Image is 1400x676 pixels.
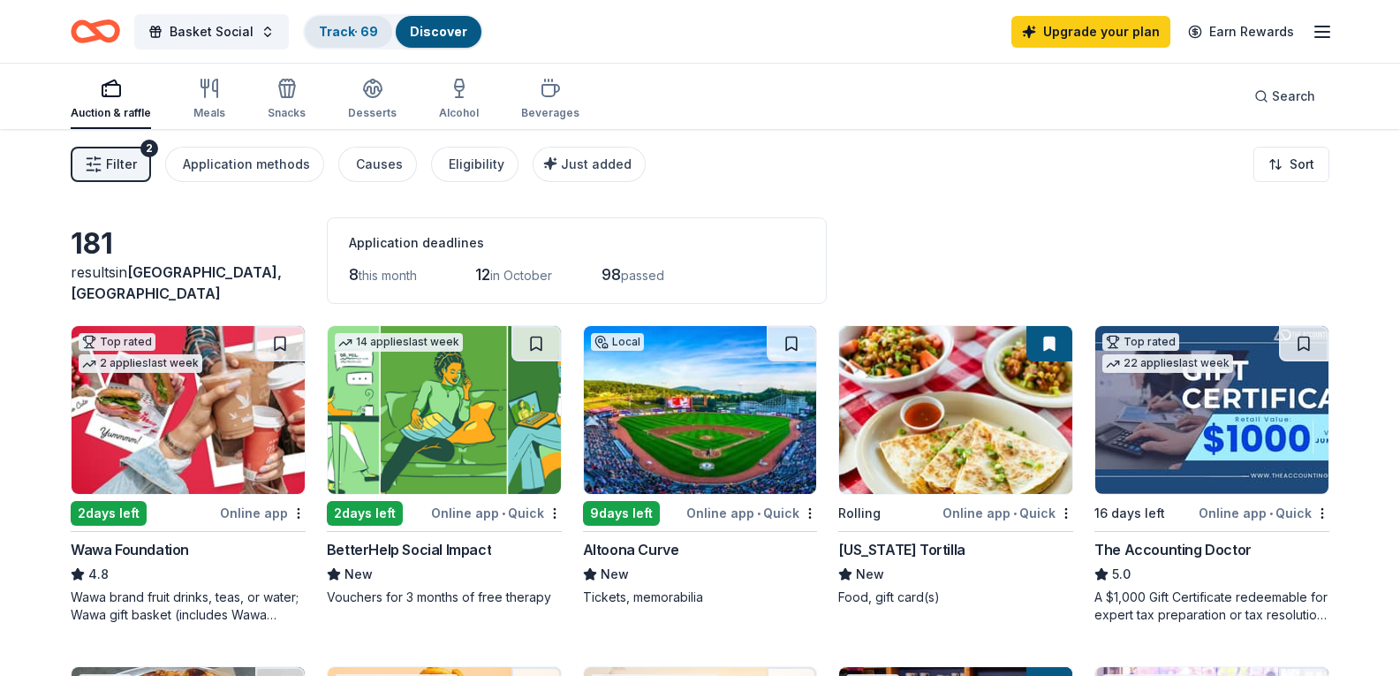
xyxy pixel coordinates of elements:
[449,154,504,175] div: Eligibility
[1272,86,1315,107] span: Search
[431,502,562,524] div: Online app Quick
[621,268,664,283] span: passed
[328,326,561,494] img: Image for BetterHelp Social Impact
[856,564,884,585] span: New
[71,589,306,624] div: Wawa brand fruit drinks, teas, or water; Wawa gift basket (includes Wawa products and coupons)
[1095,326,1328,494] img: Image for The Accounting Doctor
[220,502,306,524] div: Online app
[439,106,479,120] div: Alcohol
[327,325,562,606] a: Image for BetterHelp Social Impact14 applieslast week2days leftOnline app•QuickBetterHelp Social ...
[348,106,397,120] div: Desserts
[838,503,881,524] div: Rolling
[1253,147,1329,182] button: Sort
[71,262,306,304] div: results
[170,21,254,42] span: Basket Social
[193,106,225,120] div: Meals
[1290,154,1314,175] span: Sort
[71,325,306,624] a: Image for Wawa FoundationTop rated2 applieslast week2days leftOnline appWawa Foundation4.8Wawa br...
[1013,506,1017,520] span: •
[583,325,818,606] a: Image for Altoona CurveLocal9days leftOnline app•QuickAltoona CurveNewTickets, memorabilia
[838,589,1073,606] div: Food, gift card(s)
[601,564,629,585] span: New
[1102,333,1179,351] div: Top rated
[344,564,373,585] span: New
[1269,506,1273,520] span: •
[1011,16,1170,48] a: Upgrade your plan
[757,506,761,520] span: •
[327,501,403,526] div: 2 days left
[348,71,397,129] button: Desserts
[521,71,579,129] button: Beverages
[1199,502,1329,524] div: Online app Quick
[349,265,359,284] span: 8
[338,147,417,182] button: Causes
[356,154,403,175] div: Causes
[71,226,306,262] div: 181
[686,502,817,524] div: Online app Quick
[71,11,120,52] a: Home
[335,333,463,352] div: 14 applies last week
[583,539,679,560] div: Altoona Curve
[583,501,660,526] div: 9 days left
[165,147,324,182] button: Application methods
[268,71,306,129] button: Snacks
[1177,16,1305,48] a: Earn Rewards
[1112,564,1131,585] span: 5.0
[561,156,632,171] span: Just added
[439,71,479,129] button: Alcohol
[303,14,483,49] button: Track· 69Discover
[839,326,1072,494] img: Image for California Tortilla
[183,154,310,175] div: Application methods
[319,24,378,39] a: Track· 69
[1094,503,1165,524] div: 16 days left
[71,501,147,526] div: 2 days left
[327,539,491,560] div: BetterHelp Social Impact
[431,147,518,182] button: Eligibility
[1094,589,1329,624] div: A $1,000 Gift Certificate redeemable for expert tax preparation or tax resolution services—recipi...
[838,539,965,560] div: [US_STATE] Tortilla
[79,333,155,351] div: Top rated
[140,140,158,157] div: 2
[71,71,151,129] button: Auction & raffle
[521,106,579,120] div: Beverages
[602,265,621,284] span: 98
[349,232,805,254] div: Application deadlines
[838,325,1073,606] a: Image for California TortillaRollingOnline app•Quick[US_STATE] TortillaNewFood, gift card(s)
[591,333,644,351] div: Local
[71,147,151,182] button: Filter2
[88,564,109,585] span: 4.8
[106,154,137,175] span: Filter
[490,268,552,283] span: in October
[942,502,1073,524] div: Online app Quick
[71,539,189,560] div: Wawa Foundation
[71,263,282,302] span: in
[1094,539,1252,560] div: The Accounting Doctor
[583,589,818,606] div: Tickets, memorabilia
[533,147,646,182] button: Just added
[71,263,282,302] span: [GEOGRAPHIC_DATA], [GEOGRAPHIC_DATA]
[72,326,305,494] img: Image for Wawa Foundation
[71,106,151,120] div: Auction & raffle
[502,506,505,520] span: •
[327,589,562,606] div: Vouchers for 3 months of free therapy
[1102,354,1233,373] div: 22 applies last week
[475,265,490,284] span: 12
[584,326,817,494] img: Image for Altoona Curve
[359,268,417,283] span: this month
[268,106,306,120] div: Snacks
[1240,79,1329,114] button: Search
[79,354,202,373] div: 2 applies last week
[193,71,225,129] button: Meals
[410,24,467,39] a: Discover
[134,14,289,49] button: Basket Social
[1094,325,1329,624] a: Image for The Accounting DoctorTop rated22 applieslast week16 days leftOnline app•QuickThe Accoun...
